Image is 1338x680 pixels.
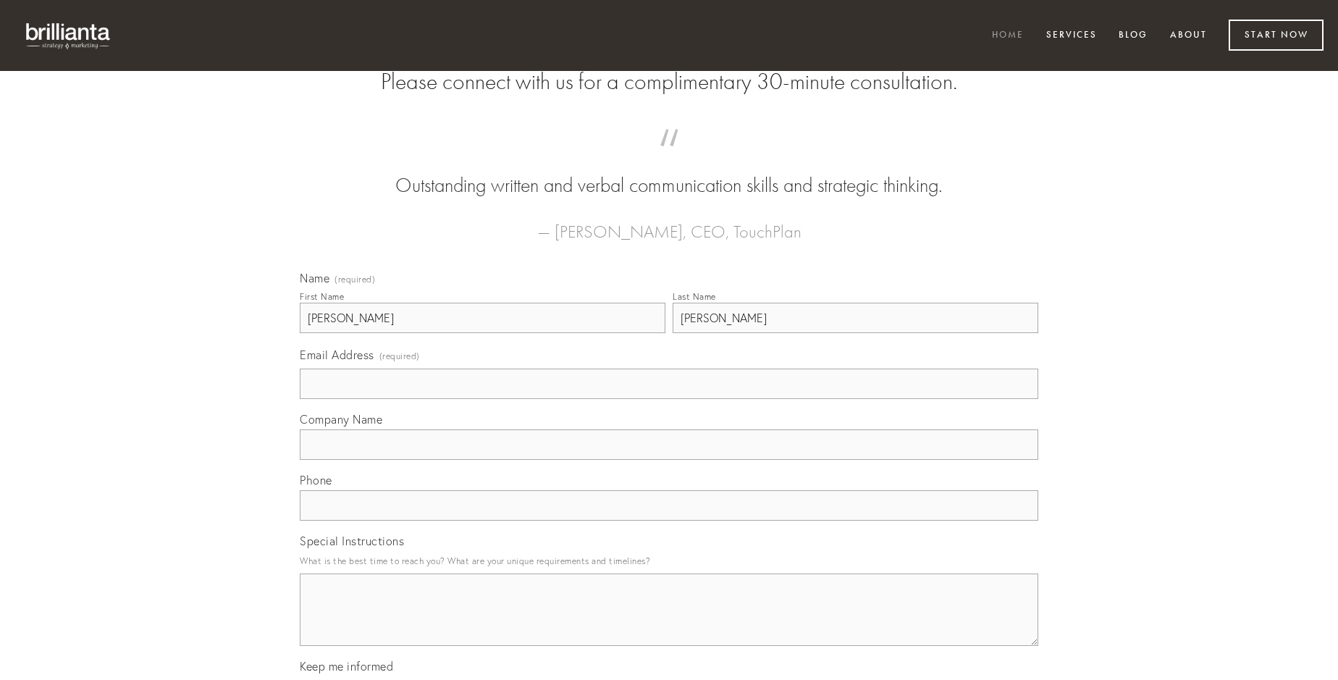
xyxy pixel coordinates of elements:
[1161,24,1216,48] a: About
[300,412,382,427] span: Company Name
[1109,24,1157,48] a: Blog
[300,271,329,285] span: Name
[323,143,1015,200] blockquote: Outstanding written and verbal communication skills and strategic thinking.
[300,551,1038,571] p: What is the best time to reach you? What are your unique requirements and timelines?
[300,68,1038,96] h2: Please connect with us for a complimentary 30-minute consultation.
[300,659,393,673] span: Keep me informed
[300,291,344,302] div: First Name
[1229,20,1324,51] a: Start Now
[334,275,375,284] span: (required)
[300,473,332,487] span: Phone
[14,14,123,56] img: brillianta - research, strategy, marketing
[673,291,716,302] div: Last Name
[379,346,420,366] span: (required)
[1037,24,1106,48] a: Services
[323,143,1015,172] span: “
[983,24,1033,48] a: Home
[323,200,1015,246] figcaption: — [PERSON_NAME], CEO, TouchPlan
[300,348,374,362] span: Email Address
[300,534,404,548] span: Special Instructions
